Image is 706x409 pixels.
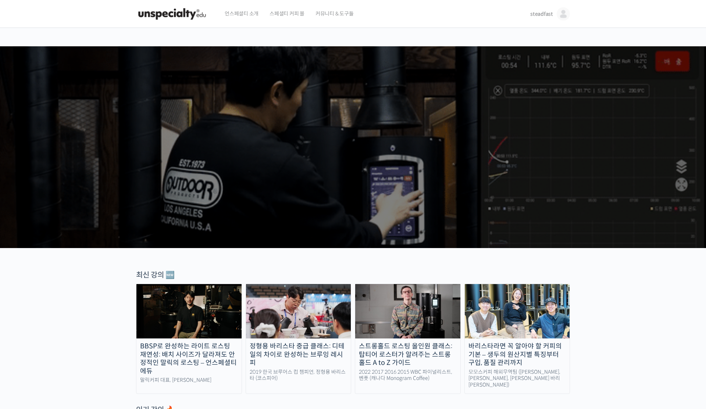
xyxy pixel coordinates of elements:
div: 바리스타라면 꼭 알아야 할 커피의 기본 – 생두의 원산지별 특징부터 구입, 품질 관리까지 [465,342,570,367]
a: 정형용 바리스타 중급 클래스: 디테일의 차이로 완성하는 브루잉 레시피 2019 한국 브루어스 컵 챔피언, 정형용 바리스타 (코스피어) [246,284,352,394]
img: malic-roasting-class_course-thumbnail.jpg [136,284,242,338]
img: advanced-brewing_course-thumbnail.jpeg [246,284,351,338]
img: stronghold-roasting_course-thumbnail.jpg [355,284,460,338]
div: 말릭커피 대표, [PERSON_NAME] [136,377,242,384]
a: BBSP로 완성하는 라이트 로스팅 재연성: 배치 사이즈가 달라져도 안정적인 말릭의 로스팅 – 언스페셜티 에듀 말릭커피 대표, [PERSON_NAME] [136,284,242,394]
div: 정형용 바리스타 중급 클래스: 디테일의 차이로 완성하는 브루잉 레시피 [246,342,351,367]
p: 시간과 장소에 구애받지 않고, 검증된 커리큘럼으로 [7,153,699,163]
div: 2022 2017 2016 2015 WBC 파이널리스트, 벤풋 (캐나다 Monogram Coffee) [355,369,460,382]
div: BBSP로 완성하는 라이트 로스팅 재연성: 배치 사이즈가 달라져도 안정적인 말릭의 로스팅 – 언스페셜티 에듀 [136,342,242,375]
a: 스트롱홀드 로스팅 올인원 클래스: 탑티어 로스터가 알려주는 스트롱홀드 A to Z 가이드 2022 2017 2016 2015 WBC 파이널리스트, 벤풋 (캐나다 Monogra... [355,284,461,394]
span: steadfast [530,11,553,17]
div: 최신 강의 🆕 [136,270,570,280]
img: momos_course-thumbnail.jpg [465,284,570,338]
div: 2019 한국 브루어스 컵 챔피언, 정형용 바리스타 (코스피어) [246,369,351,382]
div: 모모스커피 해외무역팀 ([PERSON_NAME], [PERSON_NAME], [PERSON_NAME] 바리[PERSON_NAME]) [465,369,570,388]
a: 바리스타라면 꼭 알아야 할 커피의 기본 – 생두의 원산지별 특징부터 구입, 품질 관리까지 모모스커피 해외무역팀 ([PERSON_NAME], [PERSON_NAME], [PER... [464,284,570,394]
p: [PERSON_NAME]을 다하는 당신을 위해, 최고와 함께 만든 커피 클래스 [7,112,699,150]
div: 스트롱홀드 로스팅 올인원 클래스: 탑티어 로스터가 알려주는 스트롱홀드 A to Z 가이드 [355,342,460,367]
